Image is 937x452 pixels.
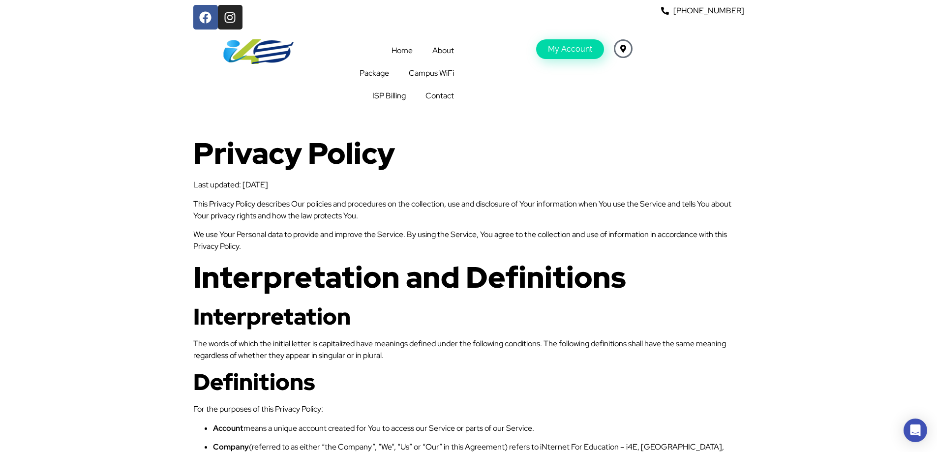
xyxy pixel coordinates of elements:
p: The words of which the initial letter is capitalized have meanings defined under the following co... [193,338,744,362]
div: Open Intercom Messenger [904,419,927,442]
span: My Account [548,45,592,53]
strong: Company [213,442,249,452]
a: Contact [416,85,464,107]
span: [PHONE_NUMBER] [671,5,744,17]
img: internet-for-education [221,39,295,64]
strong: Account [213,423,243,433]
a: ISP Billing [363,85,416,107]
p: means a unique account created for You to access our Service or parts of our Service. [213,422,744,434]
h2: Interpretation [193,303,744,330]
a: About [423,39,464,62]
a: Home [382,39,423,62]
a: Package [350,62,399,85]
p: We use Your Personal data to provide and improve the Service. By using the Service, You agree to ... [193,229,744,252]
a: [PHONE_NUMBER] [474,5,744,17]
p: Last updated: [DATE] [193,179,744,191]
h1: Interpretation and Definitions [193,260,744,295]
a: My Account [536,39,604,59]
p: This Privacy Policy describes Our policies and procedures on the collection, use and disclosure o... [193,198,744,222]
p: For the purposes of this Privacy Policy: [193,403,744,415]
a: Campus WiFi [399,62,464,85]
h1: Privacy Policy [193,136,744,171]
h2: Definitions [193,368,744,395]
